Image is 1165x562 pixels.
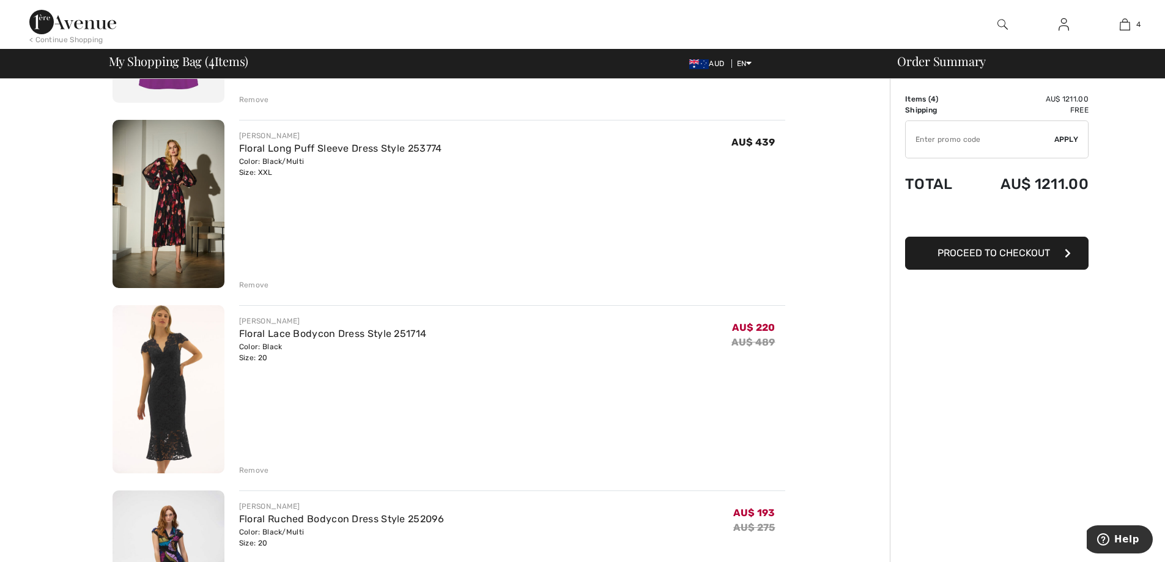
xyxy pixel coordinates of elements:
a: 4 [1095,17,1155,32]
img: 1ère Avenue [29,10,116,34]
div: [PERSON_NAME] [239,130,442,141]
img: search the website [997,17,1008,32]
span: My Shopping Bag ( Items) [109,55,249,67]
img: Floral Lace Bodycon Dress Style 251714 [113,305,224,473]
div: [PERSON_NAME] [239,501,444,512]
img: My Info [1059,17,1069,32]
div: < Continue Shopping [29,34,103,45]
img: My Bag [1120,17,1130,32]
div: Color: Black Size: 20 [239,341,426,363]
td: Free [969,105,1089,116]
div: Remove [239,279,269,290]
td: AU$ 1211.00 [969,94,1089,105]
div: Order Summary [882,55,1158,67]
span: 4 [1136,19,1141,30]
span: 4 [209,52,215,68]
td: Items ( ) [905,94,969,105]
input: Promo code [906,121,1054,158]
span: Apply [1054,134,1079,145]
iframe: PayPal [905,205,1089,232]
s: AU$ 489 [731,336,775,348]
span: 4 [931,95,936,103]
span: AUD [689,59,729,68]
a: Floral Long Puff Sleeve Dress Style 253774 [239,142,442,154]
img: Australian Dollar [689,59,709,69]
div: Remove [239,94,269,105]
span: AU$ 193 [733,507,775,519]
div: Remove [239,465,269,476]
td: Shipping [905,105,969,116]
iframe: Opens a widget where you can find more information [1087,525,1153,556]
div: Color: Black/Multi Size: XXL [239,156,442,178]
span: AU$ 439 [731,136,775,148]
a: Sign In [1049,17,1079,32]
s: AU$ 275 [733,522,775,533]
span: AU$ 220 [732,322,775,333]
td: Total [905,163,969,205]
span: Proceed to Checkout [938,247,1050,259]
td: AU$ 1211.00 [969,163,1089,205]
div: [PERSON_NAME] [239,316,426,327]
a: Floral Lace Bodycon Dress Style 251714 [239,328,426,339]
span: EN [737,59,752,68]
div: Color: Black/Multi Size: 20 [239,527,444,549]
a: Floral Ruched Bodycon Dress Style 252096 [239,513,444,525]
img: Floral Long Puff Sleeve Dress Style 253774 [113,120,224,288]
button: Proceed to Checkout [905,237,1089,270]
